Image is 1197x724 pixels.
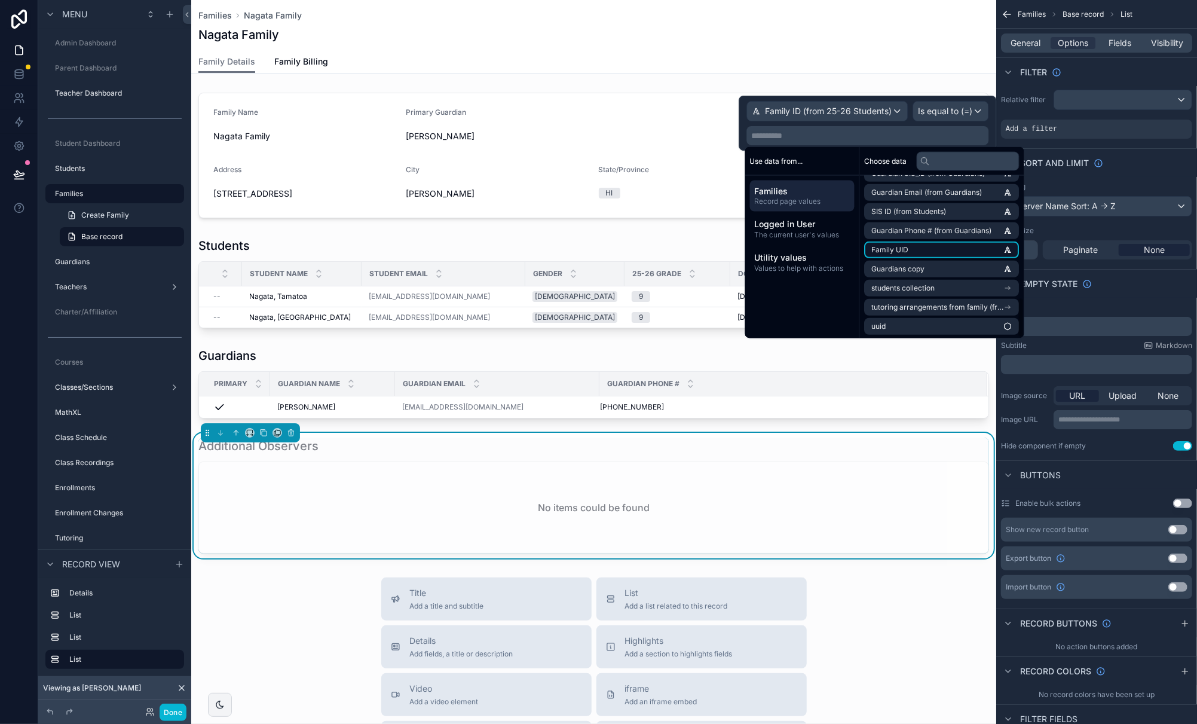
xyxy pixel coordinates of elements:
[538,500,650,515] h2: No items could be found
[996,685,1197,704] div: No record colors have been set up
[69,633,179,642] label: List
[45,134,184,153] a: Student Dashboard
[55,257,182,267] label: Guardians
[1020,278,1077,290] span: Empty state
[62,8,87,20] span: Menu
[1001,95,1049,105] label: Relative filter
[738,269,754,279] span: DOB
[918,105,972,117] span: Is equal to (=)
[55,358,182,367] label: Courses
[913,101,988,121] button: Is equal to (=)
[81,232,123,242] span: Base record
[625,601,728,611] span: Add a list related to this record
[410,697,479,707] span: Add a video element
[1020,157,1089,169] span: Sort And Limit
[865,156,907,166] span: Choose data
[1001,341,1027,350] label: Subtitle
[81,210,129,220] span: Create Family
[1144,341,1192,350] a: Markdown
[755,185,850,197] span: Families
[755,264,850,274] span: Values to help with actions
[369,269,428,279] span: Student Email
[55,433,182,442] label: Class Schedule
[198,10,232,22] a: Families
[381,625,592,668] button: DetailsAdd fields, a title or description
[45,428,184,447] a: Class Schedule
[1015,499,1080,508] label: Enable bulk actions
[160,704,186,721] button: Done
[69,655,175,664] label: List
[625,587,728,599] span: List
[607,379,679,389] span: Guardian Phone #
[403,379,466,389] span: Guardian Email
[55,307,182,317] label: Charter/Affiliation
[1011,37,1041,49] span: General
[1001,317,1192,336] div: scrollable content
[55,483,182,493] label: Enrollments
[45,353,184,372] a: Courses
[755,219,850,231] span: Logged in User
[244,10,302,22] a: Nagata Family
[1018,10,1046,19] span: Families
[596,625,807,668] button: HighlightsAdd a section to highlights fields
[45,184,184,203] a: Families
[410,649,513,659] span: Add fields, a title or description
[1109,37,1132,49] span: Fields
[1006,582,1051,592] span: Import button
[55,533,182,543] label: Tutoring
[198,26,279,43] h1: Nagata Family
[1020,618,1097,630] span: Record buttons
[1109,390,1137,402] span: Upload
[410,635,513,647] span: Details
[1156,341,1192,350] span: Markdown
[625,697,697,707] span: Add an iframe embed
[45,33,184,53] a: Admin Dashboard
[381,673,592,716] button: VideoAdd a video element
[755,231,850,240] span: The current user's values
[1063,10,1104,19] span: Base record
[1020,665,1091,677] span: Record colors
[996,637,1197,656] div: No action buttons added
[274,51,328,75] a: Family Billing
[1152,37,1184,49] span: Visibility
[250,269,308,279] span: Student Name
[410,587,484,599] span: Title
[45,478,184,497] a: Enrollments
[381,578,592,621] button: TitleAdd a title and subtitle
[38,578,191,681] div: scrollable content
[45,84,184,103] a: Teacher Dashboard
[55,164,182,173] label: Students
[625,635,733,647] span: Highlights
[1020,469,1061,481] span: Buttons
[1020,66,1047,78] span: Filter
[62,558,120,570] span: Record view
[1054,410,1192,429] div: scrollable content
[745,176,859,283] div: scrollable content
[1001,415,1049,424] label: Image URL
[45,529,184,548] a: Tutoring
[625,649,733,659] span: Add a section to highlights fields
[1121,10,1132,19] span: List
[755,252,850,264] span: Utility values
[198,51,255,74] a: Family Details
[1001,391,1049,401] label: Image source
[410,601,484,611] span: Add a title and subtitle
[632,269,681,279] span: 25-26 Grade
[45,453,184,472] a: Class Recordings
[278,379,340,389] span: Guardian Name
[55,38,182,48] label: Admin Dashboard
[55,139,182,148] label: Student Dashboard
[1001,441,1086,451] div: Hide component if empty
[1001,196,1192,216] button: Observer Name Sort: A -> Z
[55,189,177,198] label: Families
[1144,244,1165,256] span: None
[1070,390,1086,402] span: URL
[45,159,184,178] a: Students
[214,379,247,389] span: Primary
[55,63,182,73] label: Parent Dashboard
[55,383,165,392] label: Classes/Sections
[69,610,179,620] label: List
[45,277,184,297] a: Teachers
